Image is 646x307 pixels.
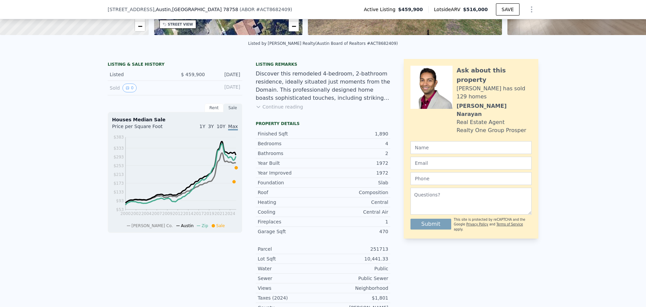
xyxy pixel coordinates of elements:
[457,85,532,101] div: [PERSON_NAME] has sold 129 homes
[241,7,255,12] span: ABOR
[410,141,532,154] input: Name
[113,155,124,159] tspan: $293
[131,211,141,216] tspan: 2002
[323,228,388,235] div: 470
[258,265,323,272] div: Water
[113,190,124,194] tspan: $133
[228,124,238,130] span: Max
[223,103,242,112] div: Sale
[434,6,463,13] span: Lotside ARV
[110,84,170,92] div: Sold
[258,255,323,262] div: Lot Sqft
[323,150,388,157] div: 2
[323,170,388,176] div: 1972
[323,199,388,206] div: Central
[132,223,173,228] span: [PERSON_NAME] Co.
[323,189,388,196] div: Composition
[108,6,154,13] span: [STREET_ADDRESS]
[258,130,323,137] div: Finished Sqft
[323,295,388,301] div: $1,801
[108,62,242,68] div: LISTING & SALE HISTORY
[240,6,292,13] div: ( )
[120,211,131,216] tspan: 2000
[525,3,538,16] button: Show Options
[410,172,532,185] input: Phone
[171,7,238,12] span: , [GEOGRAPHIC_DATA] 78758
[258,170,323,176] div: Year Improved
[258,209,323,215] div: Cooling
[110,71,170,78] div: Listed
[323,130,388,137] div: 1,890
[113,146,124,151] tspan: $333
[457,66,532,85] div: Ask about this property
[256,121,390,126] div: Property details
[152,211,162,216] tspan: 2007
[113,181,124,186] tspan: $173
[205,103,223,112] div: Rent
[323,218,388,225] div: 1
[173,211,183,216] tspan: 2012
[162,211,173,216] tspan: 2009
[248,41,398,46] div: Listed by [PERSON_NAME] Realty (Austin Board of Realtors #ACT8682409)
[135,21,145,31] a: Zoom out
[256,70,390,102] div: Discover this remodeled 4-bedroom, 2-bathroom residence, ideally situated just moments from the D...
[181,72,205,77] span: $ 459,900
[258,295,323,301] div: Taxes (2024)
[208,124,214,129] span: 3Y
[323,140,388,147] div: 4
[289,21,299,31] a: Zoom out
[457,126,526,134] div: Realty One Group Prosper
[258,275,323,282] div: Sewer
[116,198,124,203] tspan: $93
[193,211,204,216] tspan: 2017
[258,246,323,252] div: Parcel
[154,6,238,13] span: , Austin
[258,218,323,225] div: Fireplaces
[258,179,323,186] div: Foundation
[204,211,214,216] tspan: 2019
[256,7,290,12] span: # ACT8682409
[258,199,323,206] div: Heating
[217,124,225,129] span: 10Y
[323,160,388,166] div: 1972
[364,6,398,13] span: Active Listing
[496,222,523,226] a: Terms of Service
[323,285,388,291] div: Neighborhood
[454,217,532,232] div: This site is protected by reCAPTCHA and the Google and apply.
[181,223,194,228] span: Austin
[138,22,142,30] span: −
[323,255,388,262] div: 10,441.33
[258,140,323,147] div: Bedrooms
[216,223,225,228] span: Sale
[113,163,124,168] tspan: $253
[113,135,124,140] tspan: $383
[258,228,323,235] div: Garage Sqft
[256,62,390,67] div: Listing remarks
[116,207,124,212] tspan: $53
[457,102,532,118] div: [PERSON_NAME] Narayan
[457,118,505,126] div: Real Estate Agent
[292,22,296,30] span: −
[113,172,124,177] tspan: $213
[225,211,236,216] tspan: 2024
[200,124,205,129] span: 1Y
[258,285,323,291] div: Views
[410,157,532,170] input: Email
[168,22,193,27] div: STREET VIEW
[323,246,388,252] div: 251713
[410,219,451,229] button: Submit
[202,223,208,228] span: Zip
[112,116,238,123] div: Houses Median Sale
[258,189,323,196] div: Roof
[463,7,488,12] span: $516,000
[323,265,388,272] div: Public
[323,275,388,282] div: Public Sewer
[258,160,323,166] div: Year Built
[210,84,240,92] div: [DATE]
[258,150,323,157] div: Bathrooms
[466,222,488,226] a: Privacy Policy
[112,123,175,134] div: Price per Square Foot
[214,211,225,216] tspan: 2021
[398,6,423,13] span: $459,900
[496,3,519,16] button: SAVE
